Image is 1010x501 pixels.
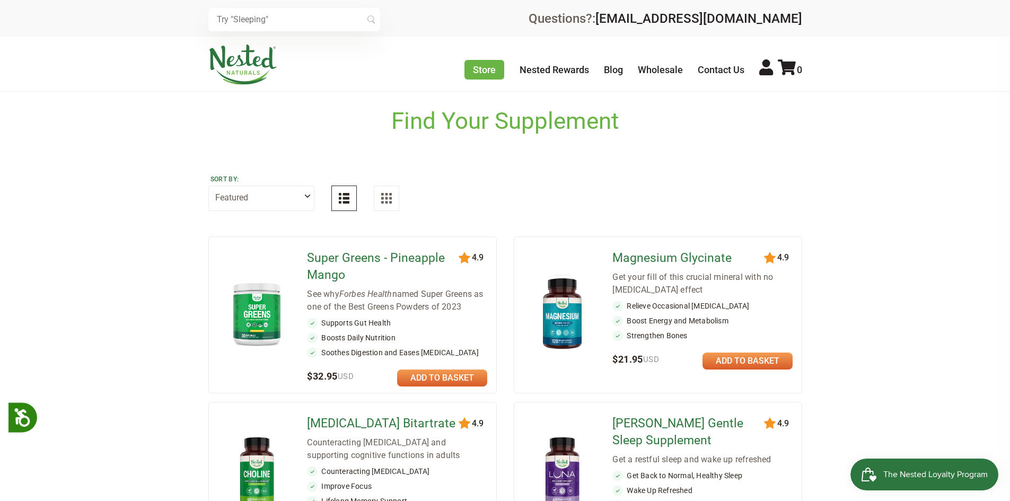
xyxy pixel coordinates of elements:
img: Grid [381,193,392,204]
span: USD [338,372,354,381]
a: Blog [604,64,623,75]
span: 0 [797,64,802,75]
div: Questions?: [529,12,802,25]
a: Super Greens - Pineapple Mango [307,250,460,284]
span: USD [643,355,659,364]
li: Boost Energy and Metabolism [612,315,793,326]
span: $21.95 [612,354,659,365]
img: Magnesium Glycinate [531,273,593,354]
label: Sort by: [210,175,312,183]
li: Wake Up Refreshed [612,485,793,496]
a: Contact Us [698,64,744,75]
div: See why named Super Greens as one of the Best Greens Powders of 2023 [307,288,487,313]
li: Get Back to Normal, Healthy Sleep [612,470,793,481]
a: Wholesale [638,64,683,75]
img: List [339,193,349,204]
a: Store [464,60,504,80]
em: Forbes Health [339,289,392,299]
li: Counteracting [MEDICAL_DATA] [307,466,487,477]
li: Relieve Occasional [MEDICAL_DATA] [612,301,793,311]
li: Strengthen Bones [612,330,793,341]
a: Nested Rewards [520,64,589,75]
div: Counteracting [MEDICAL_DATA] and supporting cognitive functions in adults [307,436,487,462]
li: Supports Gut Health [307,318,487,328]
a: [EMAIL_ADDRESS][DOMAIN_NAME] [595,11,802,26]
li: Boosts Daily Nutrition [307,332,487,343]
div: Get your fill of this crucial mineral with no [MEDICAL_DATA] effect [612,271,793,296]
a: 0 [778,64,802,75]
span: $32.95 [307,371,354,382]
a: [PERSON_NAME] Gentle Sleep Supplement [612,415,766,449]
img: Nested Naturals [208,45,277,85]
input: Try "Sleeping" [208,8,380,31]
li: Improve Focus [307,481,487,491]
a: [MEDICAL_DATA] Bitartrate [307,415,460,432]
a: Magnesium Glycinate [612,250,766,267]
iframe: Button to open loyalty program pop-up [850,459,999,490]
li: Soothes Digestion and Eases [MEDICAL_DATA] [307,347,487,358]
div: Get a restful sleep and wake up refreshed [612,453,793,466]
img: Super Greens - Pineapple Mango [226,278,288,349]
h1: Find Your Supplement [391,108,619,135]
